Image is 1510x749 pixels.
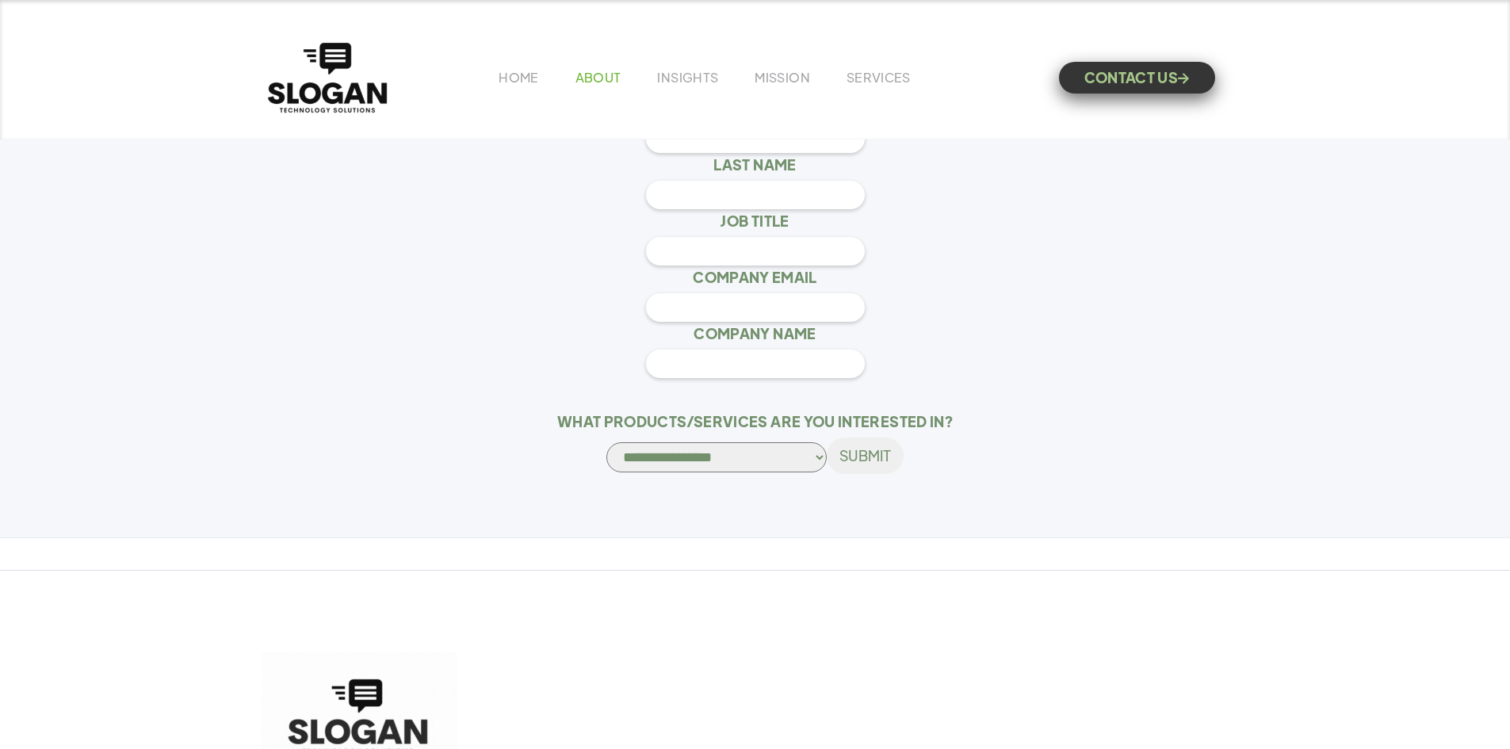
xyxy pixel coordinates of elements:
label: WHAT PRODUCTS/SERVICES ARE YOU INTERESTED IN? [24,410,1486,434]
label: COMPANY EMAIL [24,266,1486,289]
a: SERVICES [847,69,911,86]
a: INSIGHTS [657,69,718,86]
a: HOME [499,69,538,86]
a: ABOUT [575,69,621,86]
label: JOB TITLE [24,209,1486,233]
a: home [264,39,391,117]
label: COMPANY NAME [24,322,1486,346]
a: CONTACT US [1059,62,1215,94]
button: SUBMIT [827,438,904,474]
label: LAST NAME [24,153,1486,177]
span:  [1178,73,1189,83]
a: MISSION [755,69,810,86]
